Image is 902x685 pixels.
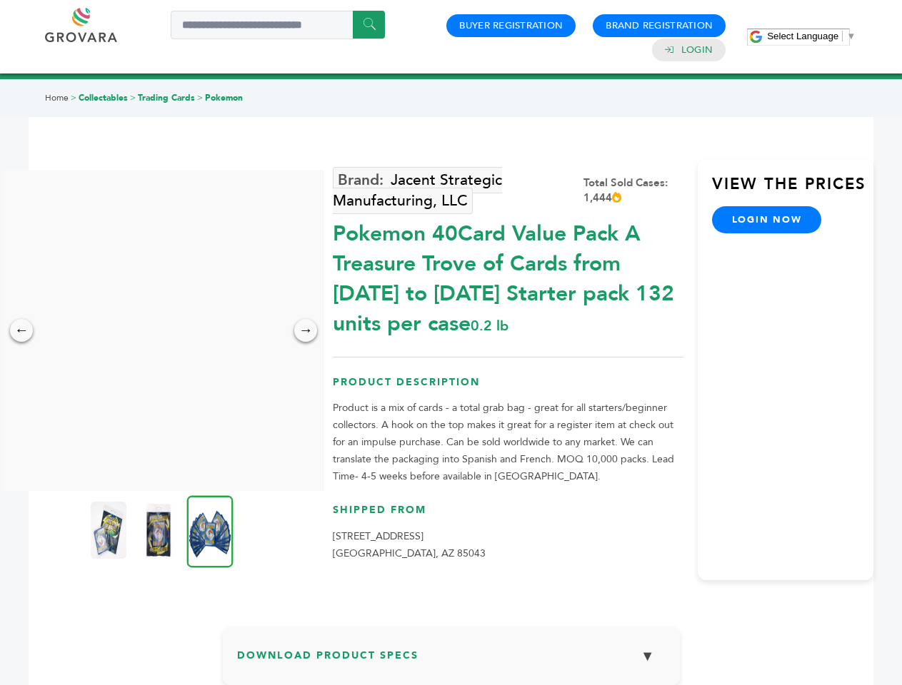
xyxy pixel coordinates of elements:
[606,19,713,32] a: Brand Registration
[171,11,385,39] input: Search a product or brand...
[767,31,838,41] span: Select Language
[10,319,33,342] div: ←
[846,31,856,41] span: ▼
[205,92,243,103] a: Pokemon
[187,495,234,567] img: Pokemon 40-Card Value Pack – A Treasure Trove of Cards from 1996 to 2024 - Starter pack! 132 unit...
[583,176,683,205] div: Total Sold Cases: 1,444
[294,319,317,342] div: →
[333,400,683,485] p: Product is a mix of cards - a total grab bag - great for all starters/beginner collectors. A hook...
[681,44,713,56] a: Login
[130,92,136,103] span: >
[237,641,666,682] h3: Download Product Specs
[333,375,683,400] h3: Product Description
[79,92,128,103] a: Collectables
[630,641,666,671] button: ▼
[333,212,683,339] div: Pokemon 40Card Value Pack A Treasure Trove of Cards from [DATE] to [DATE] Starter pack 132 units ...
[71,92,76,103] span: >
[45,92,69,103] a: Home
[471,316,508,335] span: 0.2 lb
[767,31,856,41] a: Select Language​
[712,173,873,206] h3: View the Prices
[333,528,683,562] p: [STREET_ADDRESS] [GEOGRAPHIC_DATA], AZ 85043
[712,206,822,233] a: login now
[197,92,203,103] span: >
[91,502,126,559] img: Pokemon 40-Card Value Pack – A Treasure Trove of Cards from 1996 to 2024 - Starter pack! 132 unit...
[141,502,176,559] img: Pokemon 40-Card Value Pack – A Treasure Trove of Cards from 1996 to 2024 - Starter pack! 132 unit...
[333,503,683,528] h3: Shipped From
[333,167,502,214] a: Jacent Strategic Manufacturing, LLC
[459,19,563,32] a: Buyer Registration
[138,92,195,103] a: Trading Cards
